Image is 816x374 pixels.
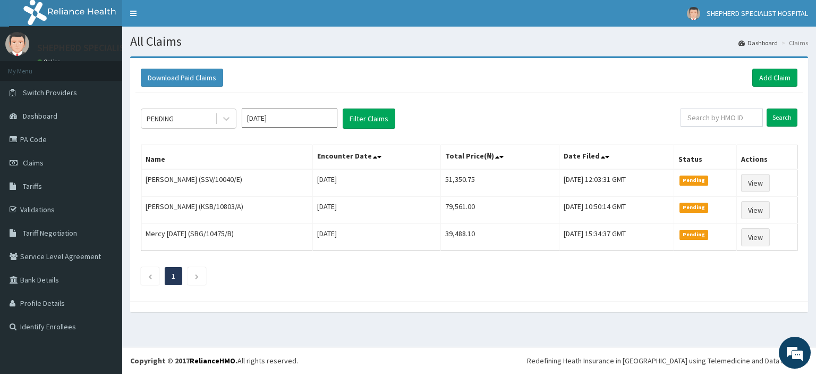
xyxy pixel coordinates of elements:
[148,271,152,281] a: Previous page
[559,224,674,251] td: [DATE] 15:34:37 GMT
[5,32,29,56] img: User Image
[23,111,57,121] span: Dashboard
[23,181,42,191] span: Tariffs
[37,58,63,65] a: Online
[527,355,808,366] div: Redefining Heath Insurance in [GEOGRAPHIC_DATA] using Telemedicine and Data Science!
[738,38,778,47] a: Dashboard
[312,145,440,170] th: Encounter Date
[312,169,440,197] td: [DATE]
[23,158,44,168] span: Claims
[741,228,770,246] a: View
[37,43,174,53] p: SHEPHERD SPECIALIST HOSPITAL
[343,109,395,129] button: Filter Claims
[242,109,337,128] input: Select Month and Year
[736,145,797,170] th: Actions
[779,38,808,47] li: Claims
[122,347,816,374] footer: All rights reserved.
[767,109,797,127] input: Search
[190,356,235,365] a: RelianceHMO
[141,145,313,170] th: Name
[141,169,313,197] td: [PERSON_NAME] (SSV/10040/E)
[681,109,763,127] input: Search by HMO ID
[194,271,199,281] a: Next page
[752,69,797,87] a: Add Claim
[559,197,674,224] td: [DATE] 10:50:14 GMT
[23,88,77,97] span: Switch Providers
[674,145,736,170] th: Status
[440,224,559,251] td: 39,488.10
[687,7,700,20] img: User Image
[130,356,237,365] strong: Copyright © 2017 .
[130,35,808,48] h1: All Claims
[559,145,674,170] th: Date Filed
[440,197,559,224] td: 79,561.00
[147,113,174,124] div: PENDING
[312,197,440,224] td: [DATE]
[23,228,77,238] span: Tariff Negotiation
[172,271,175,281] a: Page 1 is your current page
[679,230,709,239] span: Pending
[141,224,313,251] td: Mercy [DATE] (SBG/10475/B)
[707,9,808,18] span: SHEPHERD SPECIALIST HOSPITAL
[559,169,674,197] td: [DATE] 12:03:31 GMT
[741,201,770,219] a: View
[679,203,709,212] span: Pending
[440,169,559,197] td: 51,350.75
[679,176,709,185] span: Pending
[312,224,440,251] td: [DATE]
[141,69,223,87] button: Download Paid Claims
[741,174,770,192] a: View
[440,145,559,170] th: Total Price(₦)
[141,197,313,224] td: [PERSON_NAME] (KSB/10803/A)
